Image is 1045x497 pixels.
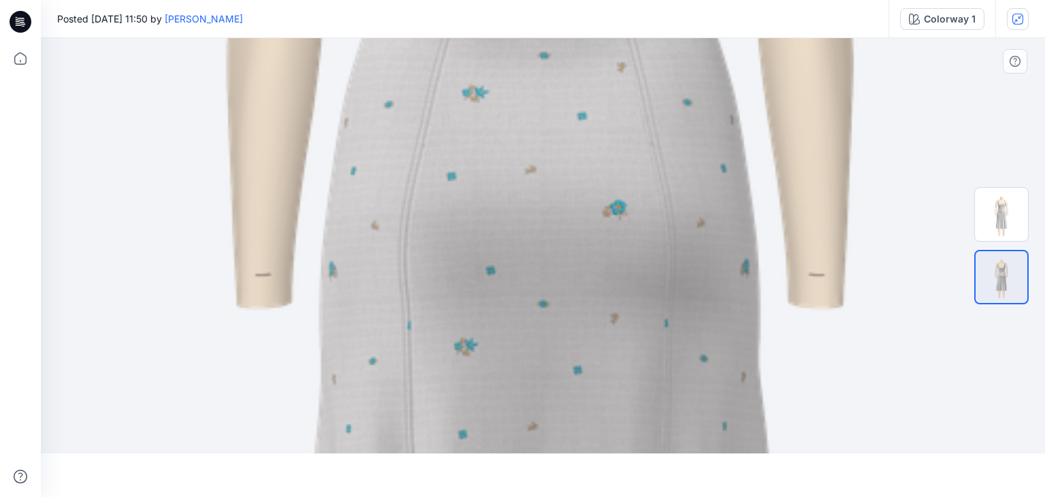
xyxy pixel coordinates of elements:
[924,12,976,27] div: Colorway 1
[900,8,984,30] button: Colorway 1
[975,188,1028,241] img: P-116-REV-2_Default Colorway_1
[57,12,243,26] span: Posted [DATE] 11:50 by
[165,13,243,25] a: [PERSON_NAME]
[976,251,1027,303] img: P-116-REV-2_Default Colorway_3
